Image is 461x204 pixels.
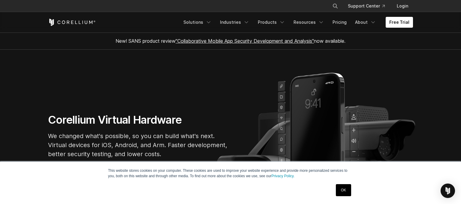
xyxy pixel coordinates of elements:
[176,38,314,44] a: "Collaborative Mobile App Security Development and Analysis"
[48,131,228,159] p: We changed what's possible, so you can build what's next. Virtual devices for iOS, Android, and A...
[325,1,413,11] div: Navigation Menu
[290,17,328,28] a: Resources
[351,17,380,28] a: About
[330,1,341,11] button: Search
[48,113,228,127] h1: Corellium Virtual Hardware
[336,184,351,196] a: OK
[271,174,294,178] a: Privacy Policy.
[48,19,96,26] a: Corellium Home
[343,1,390,11] a: Support Center
[216,17,253,28] a: Industries
[386,17,413,28] a: Free Trial
[108,168,353,179] p: This website stores cookies on your computer. These cookies are used to improve your website expe...
[254,17,289,28] a: Products
[392,1,413,11] a: Login
[441,184,455,198] div: Open Intercom Messenger
[180,17,215,28] a: Solutions
[329,17,350,28] a: Pricing
[180,17,413,28] div: Navigation Menu
[116,38,345,44] span: New! SANS product review now available.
